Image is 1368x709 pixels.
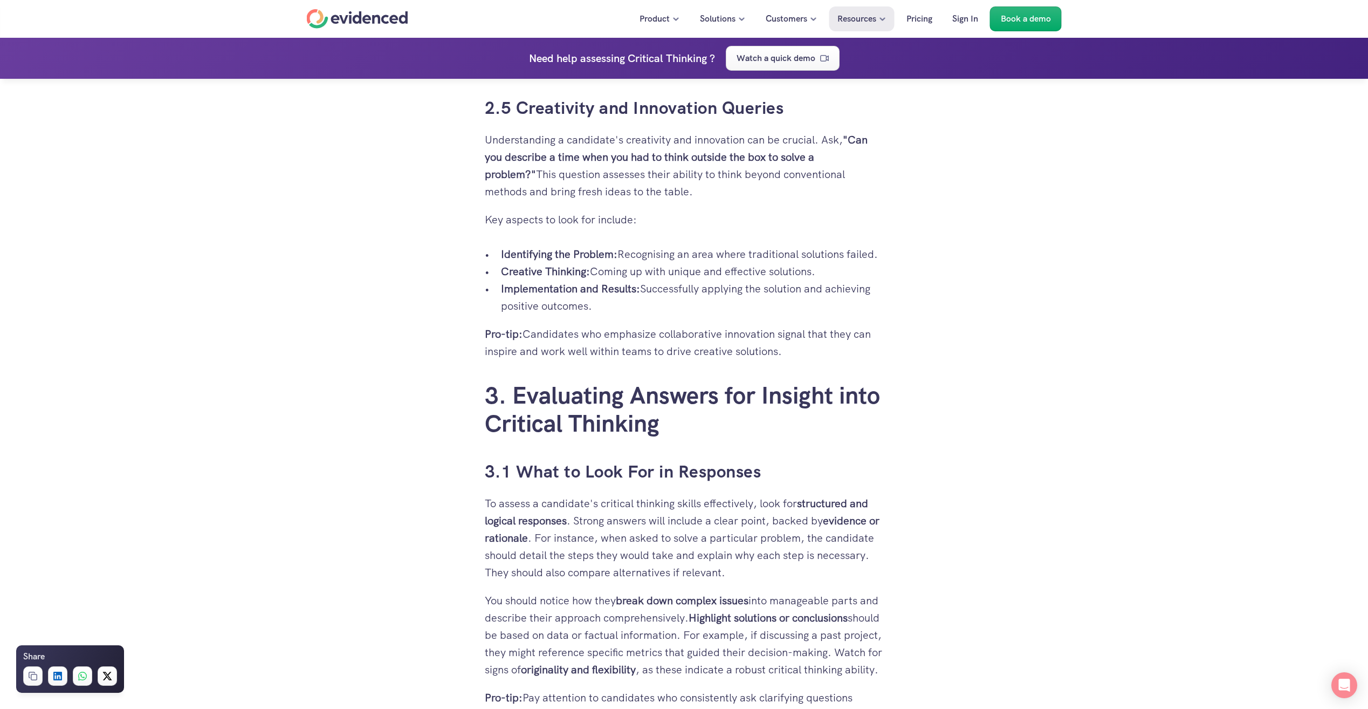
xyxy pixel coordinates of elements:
[898,6,940,31] a: Pricing
[501,247,617,261] strong: Identifying the Problem:
[737,51,815,65] p: Watch a quick demo
[710,50,715,67] h4: ?
[485,96,884,120] h3: 2.5 Creativity and Innovation Queries
[628,50,707,67] h4: Critical Thinking
[485,327,523,341] strong: Pro-tip:
[616,594,748,608] strong: break down complex issues
[23,650,45,664] h6: Share
[485,211,884,228] p: Key aspects to look for include:
[501,246,884,263] p: Recognising an area where traditional solutions failed.
[689,611,848,625] strong: Highlight solutions or conclusions
[1331,672,1357,698] div: Open Intercom Messenger
[485,131,884,200] p: Understanding a candidate's creativity and innovation can be crucial. Ask, This question assesses...
[944,6,986,31] a: Sign In
[906,12,932,26] p: Pricing
[485,691,523,705] strong: Pro-tip:
[837,12,876,26] p: Resources
[485,381,884,439] h2: 3. Evaluating Answers for Insight into Critical Thinking
[1001,12,1051,26] p: Book a demo
[726,46,840,71] a: Watch a quick demo
[529,50,625,67] p: Need help assessing
[766,12,807,26] p: Customers
[700,12,735,26] p: Solutions
[952,12,978,26] p: Sign In
[501,280,884,315] p: Successfully applying the solution and achieving positive outcomes.
[485,325,884,360] p: Candidates who emphasize collaborative innovation signal that they can inspire and work well with...
[501,263,884,280] p: Coming up with unique and effective solutions.
[485,592,884,678] p: You should notice how they into manageable parts and describe their approach comprehensively. sho...
[990,6,1062,31] a: Book a demo
[485,495,884,581] p: To assess a candidate's critical thinking skills effectively, look for . Strong answers will incl...
[501,264,590,278] strong: Creative Thinking:
[485,133,870,181] strong: "Can you describe a time when you had to think outside the box to solve a problem?"
[485,460,884,484] h3: 3.1 What to Look For in Responses
[521,663,636,677] strong: originality and flexibility
[501,282,640,296] strong: Implementation and Results:
[640,12,670,26] p: Product
[307,9,408,29] a: Home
